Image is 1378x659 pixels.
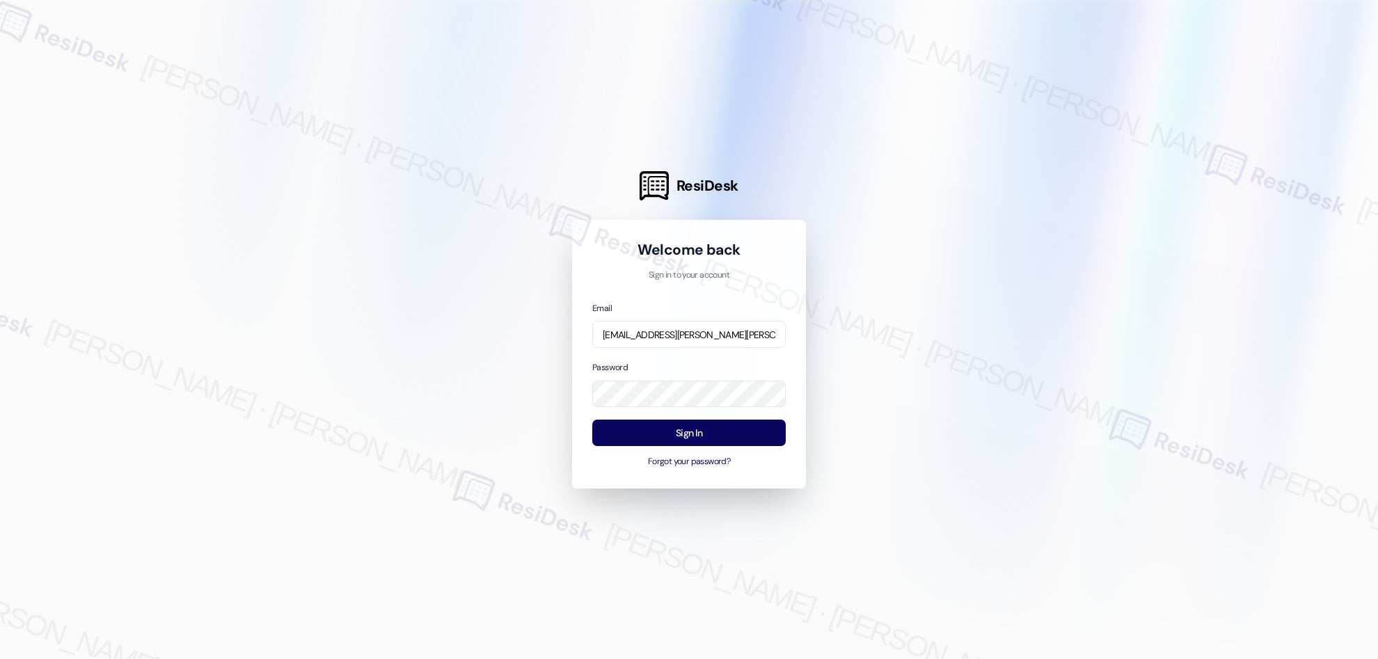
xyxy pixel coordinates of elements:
[592,321,786,348] input: name@example.com
[592,303,612,314] label: Email
[592,420,786,447] button: Sign In
[592,240,786,260] h1: Welcome back
[676,176,738,196] span: ResiDesk
[592,269,786,282] p: Sign in to your account
[640,171,669,200] img: ResiDesk Logo
[592,456,786,468] button: Forgot your password?
[592,362,628,373] label: Password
